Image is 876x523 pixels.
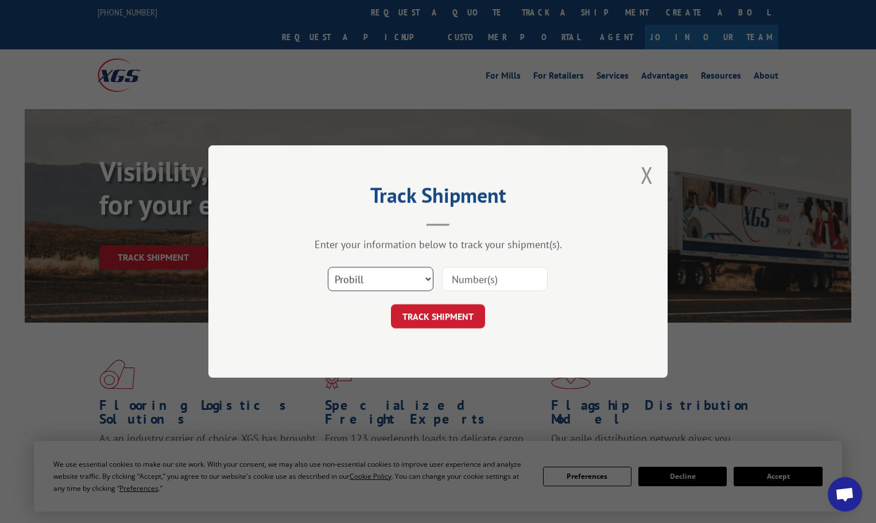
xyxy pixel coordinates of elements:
[391,304,485,328] button: TRACK SHIPMENT
[266,238,610,251] div: Enter your information below to track your shipment(s).
[641,160,653,190] button: Close modal
[266,187,610,209] h2: Track Shipment
[442,267,548,291] input: Number(s)
[828,477,862,512] a: Open chat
